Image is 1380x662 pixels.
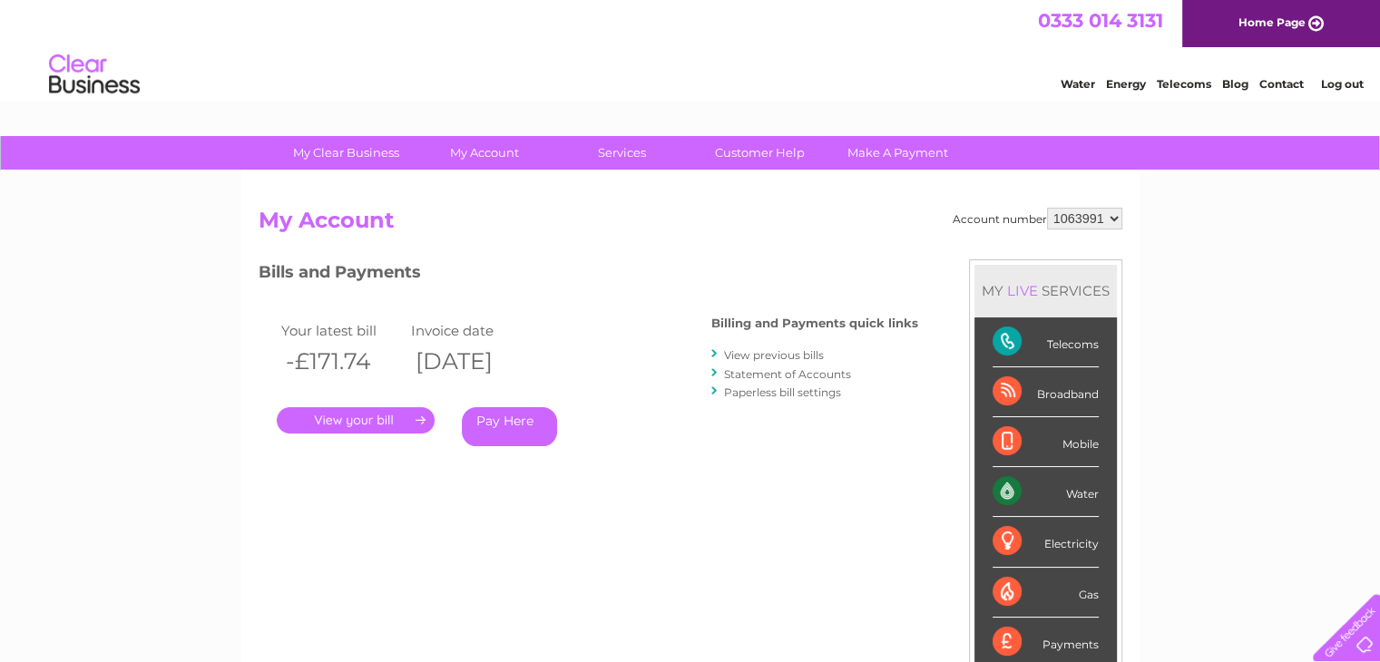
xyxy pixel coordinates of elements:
[409,136,559,170] a: My Account
[259,208,1122,242] h2: My Account
[993,517,1099,567] div: Electricity
[993,467,1099,517] div: Water
[685,136,835,170] a: Customer Help
[547,136,697,170] a: Services
[724,348,824,362] a: View previous bills
[974,265,1117,316] div: MY SERVICES
[259,259,918,291] h3: Bills and Payments
[48,47,141,102] img: logo.png
[1003,282,1042,299] div: LIVE
[1259,77,1304,91] a: Contact
[993,317,1099,367] div: Telecoms
[1222,77,1248,91] a: Blog
[953,208,1122,229] div: Account number
[406,343,537,380] th: [DATE]
[1106,77,1146,91] a: Energy
[277,343,407,380] th: -£171.74
[711,316,918,330] h4: Billing and Payments quick links
[823,136,973,170] a: Make A Payment
[993,417,1099,467] div: Mobile
[993,367,1099,417] div: Broadband
[271,136,421,170] a: My Clear Business
[1320,77,1363,91] a: Log out
[277,407,435,433] a: .
[1038,9,1163,32] a: 0333 014 3131
[262,10,1120,88] div: Clear Business is a trading name of Verastar Limited (registered in [GEOGRAPHIC_DATA] No. 3667643...
[1061,77,1095,91] a: Water
[277,318,407,343] td: Your latest bill
[724,385,841,399] a: Paperless bill settings
[993,568,1099,618] div: Gas
[406,318,537,343] td: Invoice date
[724,367,851,381] a: Statement of Accounts
[1157,77,1211,91] a: Telecoms
[462,407,557,446] a: Pay Here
